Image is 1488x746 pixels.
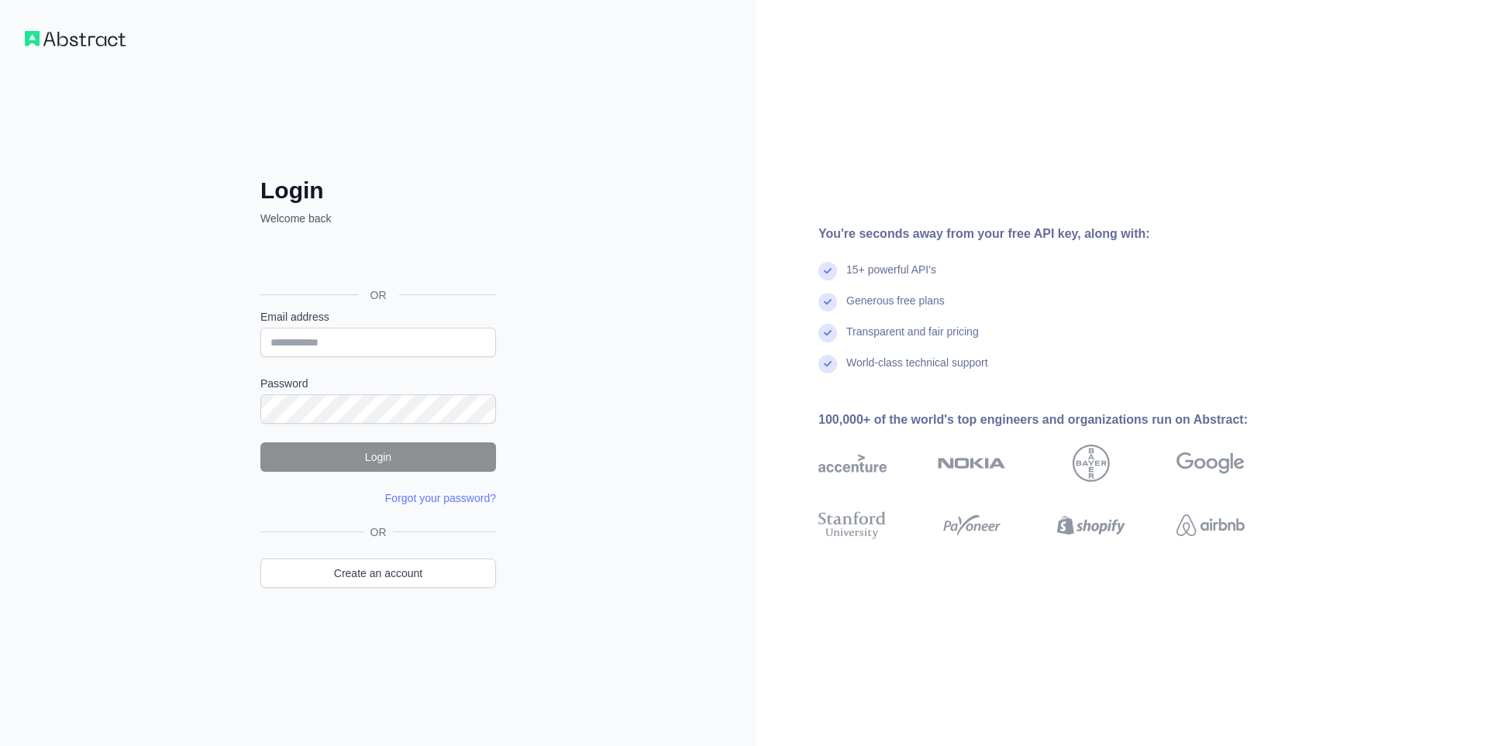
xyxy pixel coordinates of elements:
[818,293,837,311] img: check mark
[260,309,496,325] label: Email address
[818,324,837,342] img: check mark
[818,508,887,542] img: stanford university
[1073,445,1110,482] img: bayer
[260,376,496,391] label: Password
[364,524,393,540] span: OR
[846,355,988,386] div: World-class technical support
[260,211,496,226] p: Welcome back
[846,324,979,355] div: Transparent and fair pricing
[260,442,496,472] button: Login
[253,243,501,277] iframe: Tombol Login dengan Google
[938,445,1006,482] img: nokia
[846,262,936,293] div: 15+ powerful API's
[938,508,1006,542] img: payoneer
[818,225,1294,243] div: You're seconds away from your free API key, along with:
[1176,445,1245,482] img: google
[1057,508,1125,542] img: shopify
[818,411,1294,429] div: 100,000+ of the world's top engineers and organizations run on Abstract:
[818,355,837,373] img: check mark
[846,293,945,324] div: Generous free plans
[260,177,496,205] h2: Login
[25,31,126,46] img: Workflow
[358,287,399,303] span: OR
[385,492,496,504] a: Forgot your password?
[818,262,837,280] img: check mark
[1176,508,1245,542] img: airbnb
[818,445,887,482] img: accenture
[260,559,496,588] a: Create an account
